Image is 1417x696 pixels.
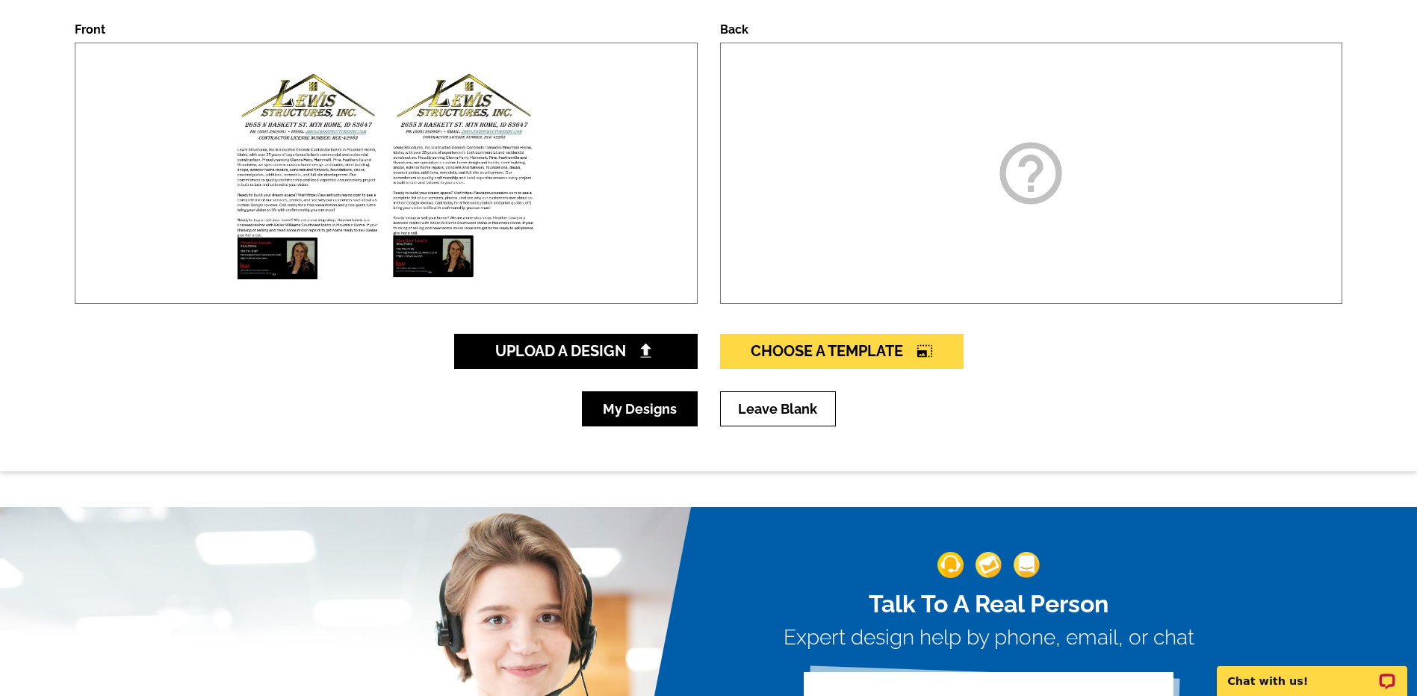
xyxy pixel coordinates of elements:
[219,43,553,303] img: large-thumb.jpg
[720,22,748,37] label: Back
[75,22,105,37] label: Front
[495,342,656,360] span: Upload A Design
[720,334,964,369] a: Choose A Templatephoto_size_select_large
[917,344,933,358] i: photo_size_select_large
[937,552,964,578] img: support-img-1.png
[720,391,836,426] a: Leave Blank
[1014,552,1040,578] img: support-img-3_1.png
[1207,649,1417,696] iframe: LiveChat chat widget
[784,625,1194,650] h3: Expert design help by phone, email, or chat
[784,590,1194,618] h2: Talk To A Real Person
[976,552,1002,578] img: support-img-2.png
[454,334,698,369] a: Upload A Design
[993,136,1068,211] i: help_outline
[751,342,933,360] span: Choose A Template
[582,391,698,426] a: My Designs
